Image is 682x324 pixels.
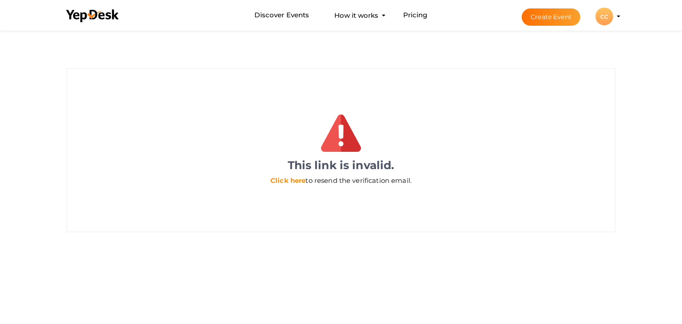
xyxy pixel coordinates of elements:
[522,8,580,26] button: Create Event
[403,7,428,24] a: Pricing
[595,13,613,20] profile-pic: CC
[595,8,613,25] div: CC
[270,176,412,185] label: to resend the verification email.
[270,176,305,185] a: Click here
[332,7,381,24] button: How it works
[288,153,395,174] label: This link is invalid.
[254,7,309,24] a: Discover Events
[321,113,361,153] img: caution.png
[593,7,616,26] button: CC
